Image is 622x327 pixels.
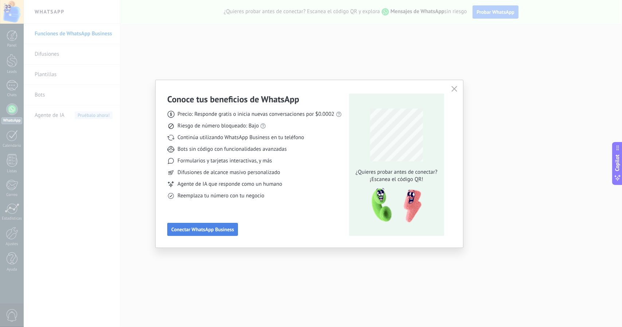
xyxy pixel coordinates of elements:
span: Precio: Responde gratis o inicia nuevas conversaciones por $0.0002 [177,111,335,118]
span: Copilot [614,155,621,172]
button: Conectar WhatsApp Business [167,223,238,236]
span: ¿Quieres probar antes de conectar? [353,169,439,176]
h3: Conoce tus beneficios de WhatsApp [167,94,299,105]
span: Formularios y tarjetas interactivas, y más [177,157,272,165]
span: Reemplaza tu número con tu negocio [177,192,264,200]
span: Conectar WhatsApp Business [171,227,234,232]
span: Bots sin código con funcionalidades avanzadas [177,146,287,153]
span: Riesgo de número bloqueado: Bajo [177,122,259,130]
span: Agente de IA que responde como un humano [177,181,282,188]
img: qr-pic-1x.png [365,186,423,225]
span: Continúa utilizando WhatsApp Business en tu teléfono [177,134,304,141]
span: ¡Escanea el código QR! [353,176,439,183]
span: Difusiones de alcance masivo personalizado [177,169,280,176]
